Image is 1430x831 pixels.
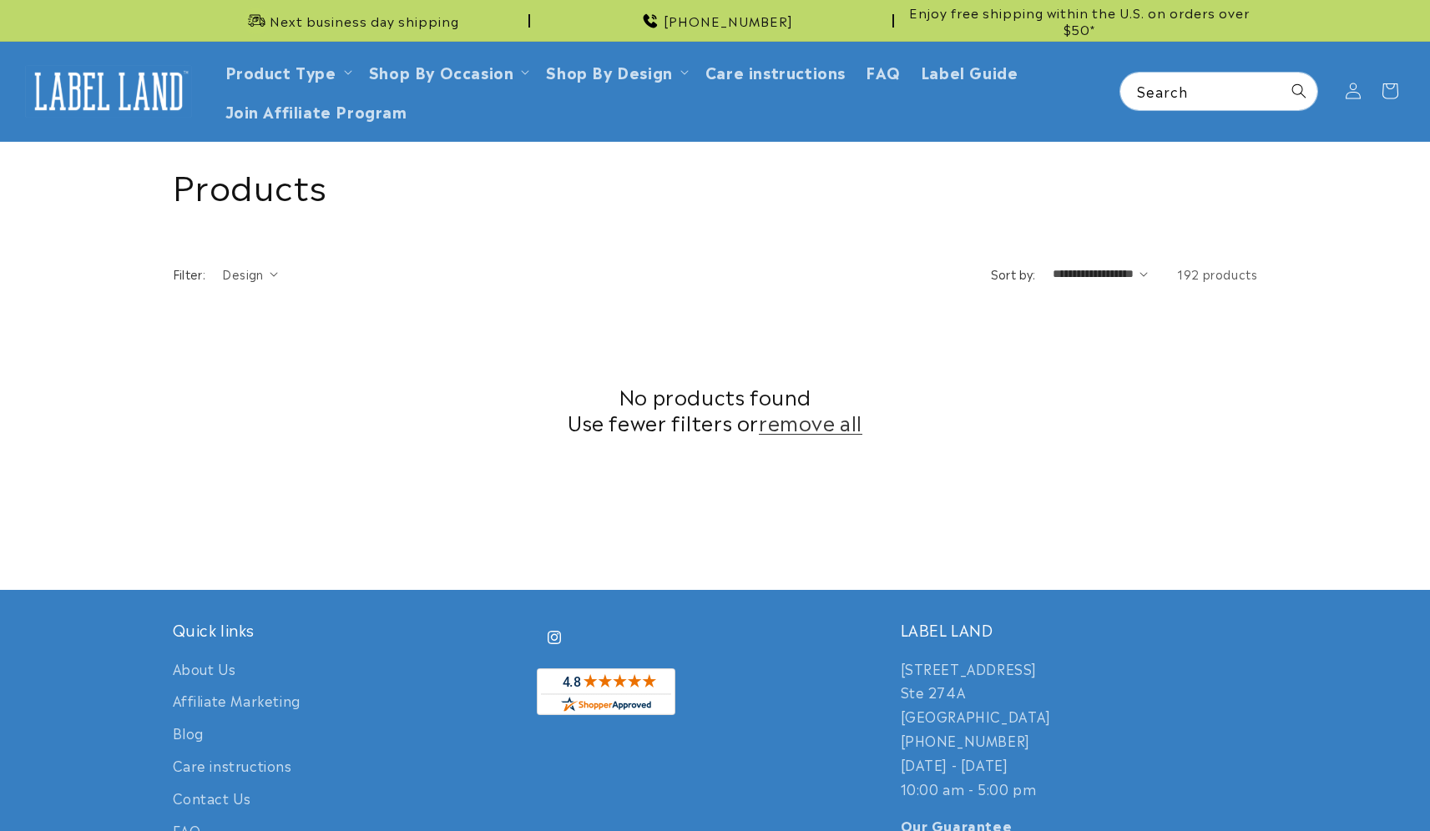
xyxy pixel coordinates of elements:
[369,62,514,81] span: Shop By Occasion
[222,265,278,283] summary: Design (0 selected)
[664,13,793,29] span: [PHONE_NUMBER]
[173,782,251,814] a: Contact Us
[1281,73,1317,109] button: Search
[911,52,1028,91] a: Label Guide
[173,717,204,749] a: Blog
[173,163,1258,206] h1: Products
[901,4,1258,37] span: Enjoy free shipping within the U.S. on orders over $50*
[901,620,1258,639] h2: LABEL LAND
[215,52,359,91] summary: Product Type
[359,52,537,91] summary: Shop By Occasion
[536,52,695,91] summary: Shop By Design
[25,65,192,117] img: Label Land
[173,657,236,685] a: About Us
[222,265,263,282] span: Design
[1079,753,1413,814] iframe: Gorgias Floating Chat
[856,52,911,91] a: FAQ
[173,265,206,283] h2: Filter:
[921,62,1018,81] span: Label Guide
[270,13,459,29] span: Next business day shipping
[225,101,407,120] span: Join Affiliate Program
[705,62,846,81] span: Care instructions
[759,409,862,435] a: remove all
[173,383,1258,435] h2: No products found Use fewer filters or
[173,749,292,782] a: Care instructions
[695,52,856,91] a: Care instructions
[866,62,901,81] span: FAQ
[1177,265,1257,282] span: 192 products
[901,657,1258,801] p: [STREET_ADDRESS] Ste 274A [GEOGRAPHIC_DATA] [PHONE_NUMBER] [DATE] - [DATE] 10:00 am - 5:00 pm
[991,265,1036,282] label: Sort by:
[225,60,336,83] a: Product Type
[173,684,301,717] a: Affiliate Marketing
[19,59,199,123] a: Label Land
[215,91,417,130] a: Join Affiliate Program
[173,620,530,639] h2: Quick links
[546,60,672,83] a: Shop By Design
